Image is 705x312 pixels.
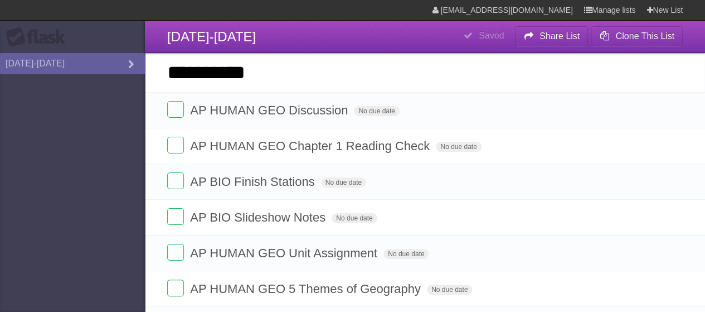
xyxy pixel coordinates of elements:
label: Done [167,172,184,189]
label: Done [167,280,184,296]
span: AP HUMAN GEO Discussion [190,103,351,117]
label: Done [167,101,184,118]
span: AP BIO Finish Stations [190,175,317,189]
label: Done [167,244,184,261]
span: No due date [354,106,399,116]
span: AP BIO Slideshow Notes [190,210,328,224]
span: No due date [436,142,481,152]
span: No due date [321,177,366,188]
button: Clone This List [591,26,683,46]
span: [DATE]-[DATE] [167,29,256,44]
span: AP HUMAN GEO Chapter 1 Reading Check [190,139,432,153]
b: Saved [479,31,504,40]
span: No due date [427,285,472,295]
b: Share List [539,31,580,41]
span: AP HUMAN GEO Unit Assignment [190,246,380,260]
div: Flask [6,27,72,47]
b: Clone This List [615,31,674,41]
label: Done [167,137,184,153]
label: Done [167,208,184,225]
span: No due date [383,249,429,259]
button: Share List [515,26,589,46]
span: No due date [332,213,377,223]
span: AP HUMAN GEO 5 Themes of Geography [190,282,424,296]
